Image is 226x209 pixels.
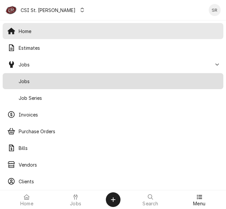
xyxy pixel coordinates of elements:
a: Jobs [52,192,100,208]
span: Menu [193,201,205,206]
div: Stephani Roth's Avatar [209,4,221,16]
a: Estimates [3,40,223,56]
a: Vendors [3,157,223,173]
div: SR [209,4,221,16]
span: Vendors [19,161,219,168]
span: Jobs [70,201,81,206]
a: Jobs [3,73,223,89]
a: Clients [3,173,223,189]
a: Home [3,192,51,208]
a: Go to Jobs [3,56,223,72]
span: Search [142,201,158,206]
span: Estimates [19,44,219,51]
a: Search [126,192,175,208]
span: Job Series [19,94,219,101]
div: C [5,4,17,16]
a: Bills [3,140,223,156]
span: Bills [19,145,219,152]
a: Menu [175,192,223,208]
a: Purchase Orders [3,123,223,139]
span: Purchase Orders [19,128,219,135]
button: Create Object [106,192,120,207]
a: Home [3,23,223,39]
span: Invoices [19,111,219,118]
span: Jobs [19,61,212,68]
div: CSI St. [PERSON_NAME] [21,7,76,14]
span: Clients [19,178,219,185]
span: Home [19,28,219,35]
span: Home [20,201,33,206]
a: Invoices [3,107,223,123]
a: Job Series [3,90,223,106]
span: Jobs [19,78,219,85]
div: CSI St. Louis's Avatar [5,4,17,16]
